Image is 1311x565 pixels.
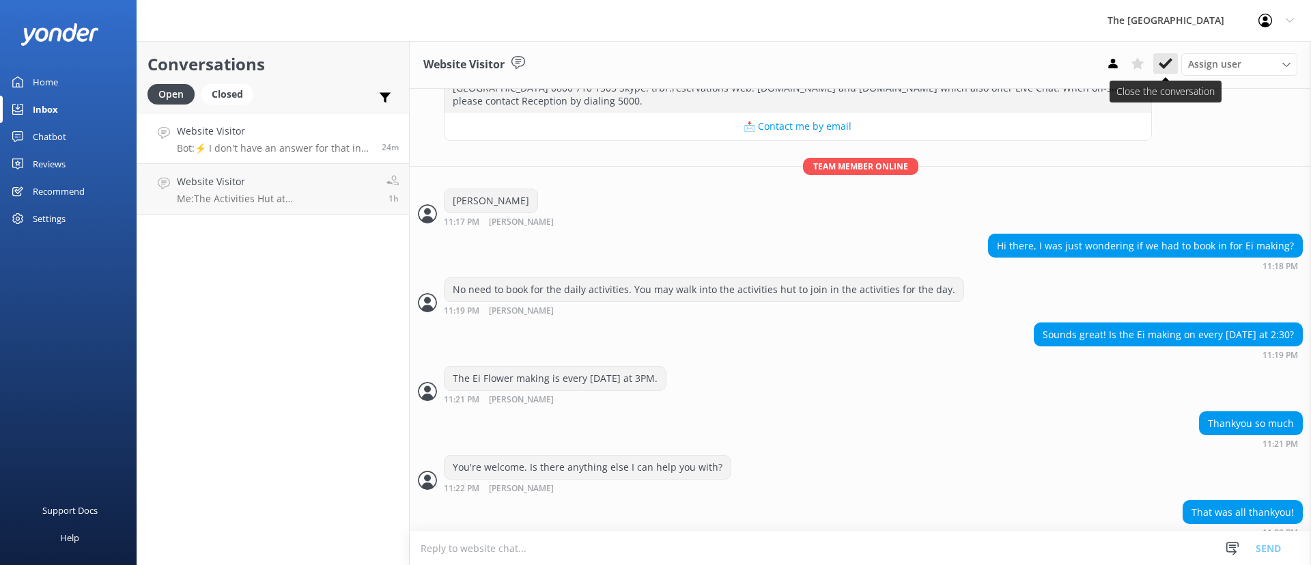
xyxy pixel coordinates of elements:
div: No need to book for the daily activities. You may walk into the activities hut to join in the act... [445,278,963,301]
div: Sep 05 2025 11:21pm (UTC -10:00) Pacific/Honolulu [444,394,666,404]
h3: Website Visitor [423,56,505,74]
div: Support Docs [42,497,98,524]
div: Sep 05 2025 11:22pm (UTC -10:00) Pacific/Honolulu [444,483,731,493]
strong: 11:21 PM [444,396,479,404]
span: Sep 05 2025 11:16pm (UTC -10:00) Pacific/Honolulu [382,141,399,153]
div: Sep 05 2025 11:19pm (UTC -10:00) Pacific/Honolulu [444,305,964,316]
div: Home [33,68,58,96]
span: [PERSON_NAME] [489,396,554,404]
a: Closed [201,86,260,101]
div: Thankyou so much [1200,412,1302,435]
div: Assign User [1181,53,1297,75]
span: Sep 05 2025 10:14pm (UTC -10:00) Pacific/Honolulu [389,193,399,204]
p: Bot: ⚡ I don't have an answer for that in my knowledge base. Please try and rephrase your questio... [177,142,371,154]
div: Closed [201,84,253,105]
strong: 11:22 PM [444,484,479,493]
h4: Website Visitor [177,174,376,189]
div: Recommend [33,178,85,205]
div: Sep 05 2025 11:17pm (UTC -10:00) Pacific/Honolulu [444,217,598,227]
div: Chatbot [33,123,66,150]
span: [PERSON_NAME] [489,307,554,316]
span: Assign user [1188,57,1241,72]
span: [PERSON_NAME] [489,218,554,227]
div: [PERSON_NAME] [445,189,537,212]
div: Sep 05 2025 11:22pm (UTC -10:00) Pacific/Honolulu [1183,527,1303,537]
strong: 11:19 PM [1263,351,1298,359]
img: yonder-white-logo.png [20,23,99,46]
strong: 11:18 PM [1263,262,1298,271]
div: Help [60,524,79,551]
a: Website VisitorBot:⚡ I don't have an answer for that in my knowledge base. Please try and rephras... [137,113,409,164]
div: The Ei Flower making is every [DATE] at 3PM. [445,367,666,390]
div: Sep 05 2025 11:21pm (UTC -10:00) Pacific/Honolulu [1199,439,1303,448]
div: Reviews [33,150,66,178]
div: Sep 05 2025 11:18pm (UTC -10:00) Pacific/Honolulu [988,261,1303,271]
div: Inbox [33,96,58,123]
h4: Website Visitor [177,124,371,139]
div: That was all thankyou! [1183,501,1302,524]
div: Sep 05 2025 11:19pm (UTC -10:00) Pacific/Honolulu [1034,350,1303,359]
h2: Conversations [147,51,399,77]
div: Open [147,84,195,105]
a: Website VisitorMe:The Activities Hut at [GEOGRAPHIC_DATA] is open daily from 8:30am to 5:30pm. Th... [137,164,409,215]
div: Hi there, I was just wondering if we had to book in for Ei making? [989,234,1302,258]
strong: 11:17 PM [444,218,479,227]
span: [PERSON_NAME] [489,484,554,493]
a: Open [147,86,201,101]
button: 📩 Contact me by email [445,113,1151,140]
p: Me: The Activities Hut at [GEOGRAPHIC_DATA] is open daily from 8:30am to 5:30pm. This is where gu... [177,193,376,205]
div: You're welcome. Is there anything else I can help you with? [445,456,731,479]
div: Sounds great! Is the Ei making on every [DATE] at 2:30? [1034,323,1302,346]
strong: 11:22 PM [1263,529,1298,537]
span: Team member online [803,158,918,175]
strong: 11:21 PM [1263,440,1298,448]
strong: 11:19 PM [444,307,479,316]
div: Settings [33,205,66,232]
